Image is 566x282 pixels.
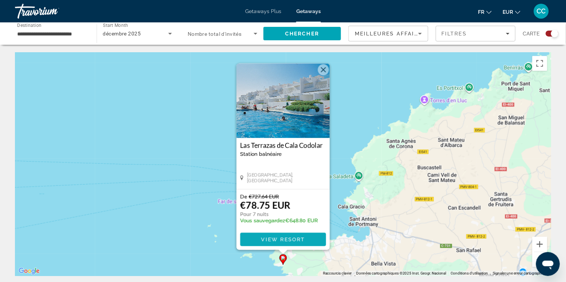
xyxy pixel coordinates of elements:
[296,8,321,14] a: Getaways
[17,266,41,276] img: Google
[503,6,520,17] button: Change currency
[240,193,247,200] span: De
[247,172,326,184] span: [GEOGRAPHIC_DATA], [GEOGRAPHIC_DATA]
[356,271,446,275] span: Données cartographiques ©2025 Inst. Geogr. Nacional
[17,266,41,276] a: Ouvrir cette zone dans Google Maps (dans une nouvelle fenêtre)
[451,271,488,275] a: Conditions d'utilisation (s'ouvre dans un nouvel onglet)
[237,63,330,138] img: Las Terrazas de Cala Codolar
[323,271,352,276] button: Raccourcis clavier
[532,252,547,267] button: Zoom arrière
[442,31,467,37] span: Filtres
[478,9,485,15] span: fr
[240,200,290,211] p: €78.75 EUR
[493,271,549,275] a: Signaler une erreur cartographique
[240,233,326,246] button: View Resort
[240,217,285,223] span: Vous sauvegardez
[261,236,305,242] span: View Resort
[537,7,546,15] span: CC
[249,193,279,200] span: €727.64 EUR
[436,26,516,41] button: Filters
[263,27,341,40] button: Search
[245,8,281,14] a: Getaways Plus
[285,31,319,37] span: Chercher
[355,31,426,37] span: Meilleures affaires
[103,31,141,37] span: décembre 2025
[15,1,90,21] a: Travorium
[240,151,282,157] span: Station balnéaire
[532,3,551,19] button: User Menu
[17,29,87,38] input: Select destination
[532,237,547,252] button: Zoom avant
[240,211,318,217] p: Pour 7 nuits
[355,29,422,38] mat-select: Sort by
[478,6,492,17] button: Change language
[523,28,540,39] span: Carte
[532,56,547,71] button: Passer en plein écran
[188,31,242,37] span: Nombre total d'invités
[240,217,318,223] p: €648.80 EUR
[240,142,326,149] a: Las Terrazas de Cala Codolar
[503,9,513,15] span: EUR
[17,23,41,28] span: Destination
[103,23,128,28] span: Start Month
[536,252,560,276] iframe: Bouton de lancement de la fenêtre de messagerie
[318,64,329,75] button: Fermer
